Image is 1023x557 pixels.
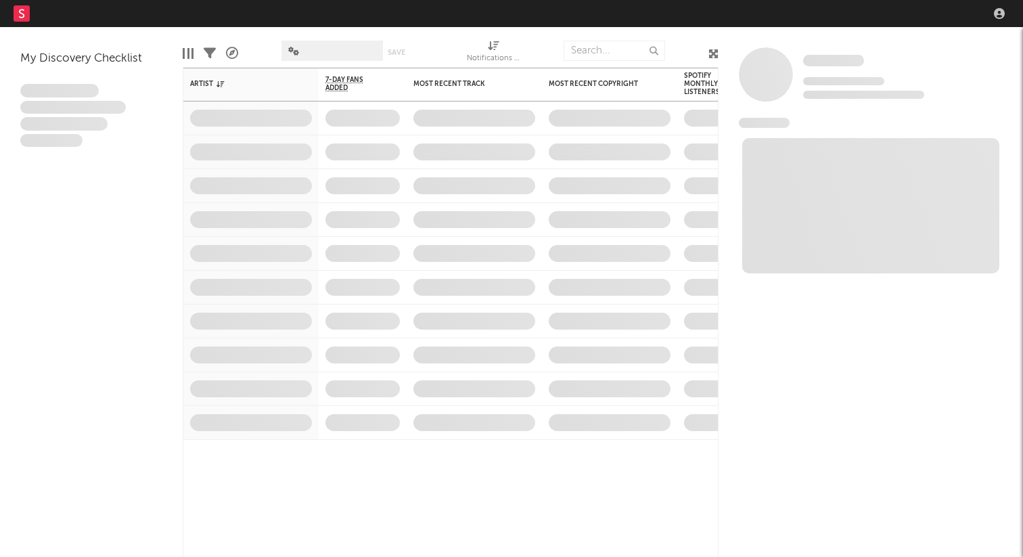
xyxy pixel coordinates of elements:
[739,118,790,128] span: News Feed
[183,34,194,73] div: Edit Columns
[226,34,238,73] div: A&R Pipeline
[803,54,864,68] a: Some Artist
[388,49,405,56] button: Save
[20,117,108,131] span: Praesent ac interdum
[20,51,162,67] div: My Discovery Checklist
[803,91,924,99] span: 0 fans last week
[20,134,83,148] span: Aliquam viverra
[204,34,216,73] div: Filters
[413,80,515,88] div: Most Recent Track
[803,55,864,66] span: Some Artist
[20,84,99,97] span: Lorem ipsum dolor
[190,80,292,88] div: Artist
[564,41,665,61] input: Search...
[549,80,650,88] div: Most Recent Copyright
[803,77,884,85] span: Tracking Since: [DATE]
[467,51,521,67] div: Notifications (Artist)
[684,72,731,96] div: Spotify Monthly Listeners
[20,101,126,114] span: Integer aliquet in purus et
[467,34,521,73] div: Notifications (Artist)
[325,76,380,92] span: 7-Day Fans Added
